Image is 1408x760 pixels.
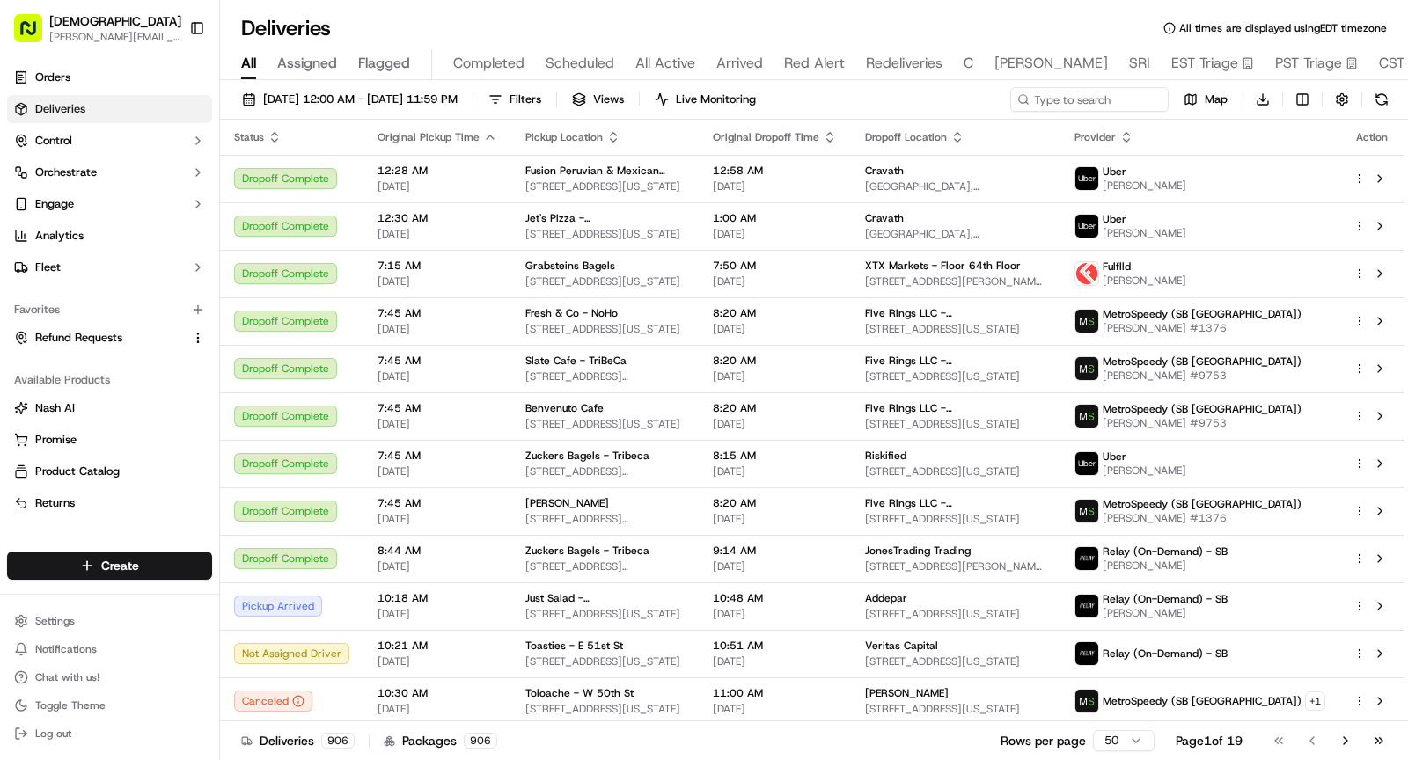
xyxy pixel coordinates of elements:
p: Rows per page [1001,732,1086,749]
h1: Deliveries [241,14,331,42]
span: [STREET_ADDRESS][US_STATE] [865,512,1046,526]
span: 8:20 AM [713,496,837,510]
img: metro_speed_logo.png [1075,357,1098,380]
a: Promise [14,432,205,448]
button: Chat with us! [7,665,212,690]
span: Zuckers Bagels - Tribeca [525,449,649,463]
span: Fleet [35,259,61,275]
span: 10:30 AM [378,686,497,700]
img: metro_speed_logo.png [1075,405,1098,427]
span: Returns [35,495,75,511]
span: Provider [1074,130,1116,144]
img: metro_speed_logo.png [1075,310,1098,332]
span: Orchestrate [35,164,97,180]
span: 7:45 AM [378,306,497,320]
a: Refund Requests [14,330,184,346]
span: Benvenuto Cafe [525,401,604,415]
span: [STREET_ADDRESS][US_STATE] [865,702,1046,716]
span: Five Rings LLC - [GEOGRAPHIC_DATA] - Floor 30 [865,401,1046,415]
span: [PERSON_NAME] [1103,274,1186,288]
span: Status [234,130,264,144]
span: Settings [35,614,75,628]
span: Cravath [865,164,904,178]
span: Notifications [35,642,97,656]
span: Riskified [865,449,906,463]
span: Veritas Capital [865,639,938,653]
div: Available Products [7,366,212,394]
span: 10:18 AM [378,591,497,605]
span: Relay (On-Demand) - SB [1103,544,1228,559]
span: [DATE] [713,464,837,479]
span: 12:28 AM [378,164,497,178]
span: Five Rings LLC - [GEOGRAPHIC_DATA] - Floor 30 [865,496,1046,510]
button: Fleet [7,253,212,281]
span: [STREET_ADDRESS][PERSON_NAME][US_STATE] [525,369,685,384]
span: [DATE] [713,227,837,241]
span: [STREET_ADDRESS][US_STATE] [525,654,685,669]
span: [DATE] [713,702,837,716]
span: Grabsteins Bagels [525,259,615,273]
span: [DATE] [378,559,497,574]
span: Flagged [358,53,410,74]
span: Deliveries [35,101,85,117]
a: Nash AI [14,400,205,416]
span: 7:45 AM [378,354,497,368]
img: relay_logo_black.png [1075,595,1098,617]
span: Redeliveries [866,53,942,74]
span: Toasties - E 51st St [525,639,623,653]
span: [STREET_ADDRESS][US_STATE] [525,607,685,621]
span: 8:20 AM [713,354,837,368]
span: Five Rings LLC - [GEOGRAPHIC_DATA] - Floor 30 [865,306,1046,320]
span: 8:44 AM [378,544,497,558]
button: Product Catalog [7,457,212,486]
a: Analytics [7,222,212,250]
button: Refund Requests [7,324,212,352]
button: Notifications [7,637,212,661]
button: [PERSON_NAME][EMAIL_ADDRESS][DOMAIN_NAME] [49,30,181,44]
span: 10:48 AM [713,591,837,605]
span: [DATE] [378,227,497,241]
span: [DATE] [378,417,497,431]
span: Control [35,133,72,149]
img: metro_speed_logo.png [1075,690,1098,712]
span: [PERSON_NAME] [525,496,609,510]
span: Fusion Peruvian & Mexican Restaurant [525,164,685,178]
span: Original Pickup Time [378,130,480,144]
span: 10:51 AM [713,639,837,653]
a: Returns [14,495,205,511]
span: 7:50 AM [713,259,837,273]
span: Live Monitoring [676,91,756,107]
span: Orders [35,69,70,85]
span: [STREET_ADDRESS][US_STATE] [525,417,685,431]
img: relay_logo_black.png [1075,642,1098,665]
span: [PERSON_NAME] [1103,559,1228,573]
img: metro_speed_logo.png [1075,500,1098,522]
span: [STREET_ADDRESS][US_STATE] [865,607,1046,621]
span: Create [101,557,139,574]
span: [STREET_ADDRESS][US_STATE] [865,464,1046,479]
span: [PERSON_NAME] [865,686,949,700]
span: [STREET_ADDRESS][PERSON_NAME][US_STATE] [525,512,685,526]
span: 12:30 AM [378,211,497,225]
span: Views [593,91,624,107]
span: [DATE] 12:00 AM - [DATE] 11:59 PM [263,91,458,107]
span: Relay (On-Demand) - SB [1103,647,1228,661]
span: 11:00 AM [713,686,837,700]
span: [DATE] [713,654,837,669]
span: JonesTrading Trading [865,544,971,558]
span: [DATE] [713,559,837,574]
button: Live Monitoring [647,87,764,112]
span: [DATE] [713,179,837,194]
span: All Active [635,53,695,74]
span: Toloache - W 50th St [525,686,634,700]
span: [PERSON_NAME] #1376 [1103,511,1302,525]
span: [STREET_ADDRESS][US_STATE] [525,227,685,241]
div: 906 [464,733,497,749]
span: [PERSON_NAME] [994,53,1108,74]
span: [PERSON_NAME] #9753 [1103,416,1302,430]
button: [DATE] 12:00 AM - [DATE] 11:59 PM [234,87,466,112]
button: Canceled [234,691,312,712]
span: [DATE] [378,512,497,526]
button: Orchestrate [7,158,212,186]
button: Control [7,127,212,155]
